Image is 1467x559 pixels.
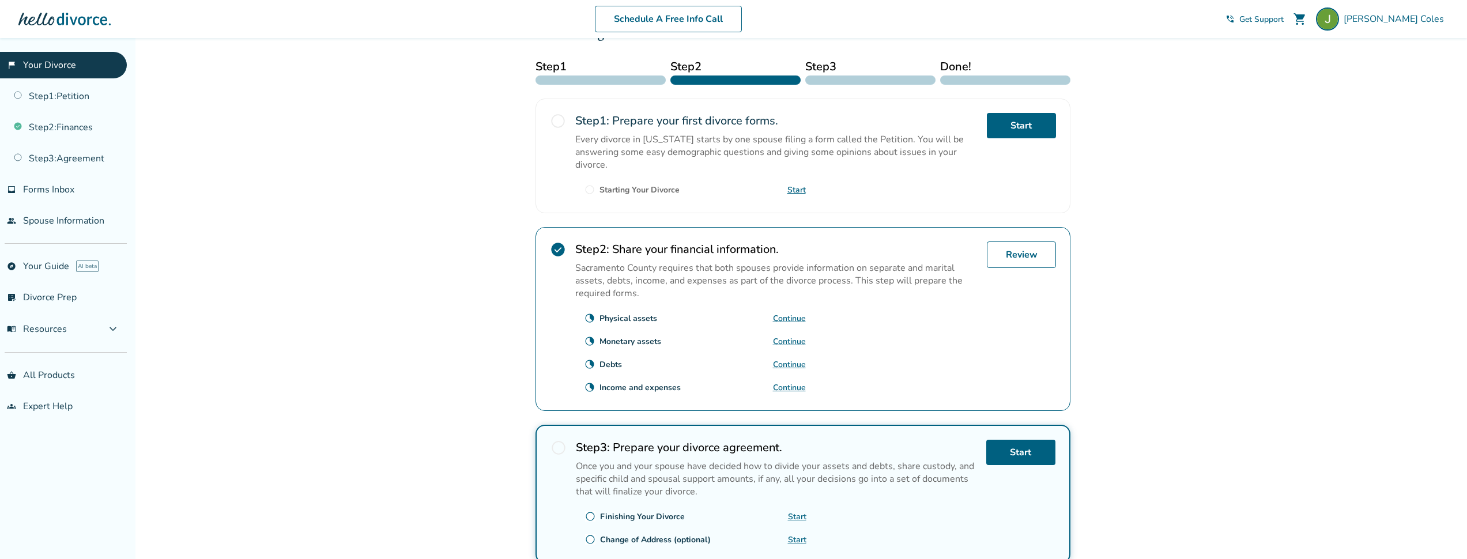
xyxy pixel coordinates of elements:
span: check_circle [550,241,566,258]
span: Forms Inbox [23,183,74,196]
span: groups [7,402,16,411]
h2: Share your financial information. [575,241,978,257]
strong: Step 3 : [576,440,610,455]
span: Get Support [1239,14,1284,25]
span: clock_loader_40 [584,313,595,323]
a: Start [787,184,806,195]
div: Income and expenses [599,382,681,393]
a: Continue [773,382,806,393]
span: list_alt_check [7,293,16,302]
span: Done! [940,58,1070,75]
span: explore [7,262,16,271]
a: Review [987,241,1056,268]
a: Continue [773,336,806,347]
p: Every divorce in [US_STATE] starts by one spouse filing a form called the Petition. You will be a... [575,133,978,171]
span: menu_book [7,324,16,334]
iframe: Chat Widget [1409,504,1467,559]
div: Monetary assets [599,336,661,347]
span: Step 1 [535,58,666,75]
h2: Prepare your divorce agreement. [576,440,977,455]
span: people [7,216,16,225]
span: radio_button_unchecked [584,184,595,195]
a: Continue [773,313,806,324]
a: Start [788,534,806,545]
span: [PERSON_NAME] Coles [1344,13,1449,25]
div: Debts [599,359,622,370]
span: AI beta [76,260,99,272]
a: Schedule A Free Info Call [595,6,742,32]
img: James Coles [1316,7,1339,31]
span: flag_2 [7,61,16,70]
p: Sacramento County requires that both spouses provide information on separate and marital assets, ... [575,262,978,300]
span: expand_more [106,322,120,336]
strong: Step 2 : [575,241,609,257]
strong: Step 1 : [575,113,609,129]
span: shopping_basket [7,371,16,380]
span: radio_button_unchecked [550,113,566,129]
span: Step 2 [670,58,801,75]
span: Resources [7,323,67,335]
span: Step 3 [805,58,936,75]
a: Start [788,511,806,522]
span: clock_loader_40 [584,336,595,346]
div: Change of Address (optional) [600,534,711,545]
span: inbox [7,185,16,194]
h2: Prepare your first divorce forms. [575,113,978,129]
span: radio_button_unchecked [585,511,595,522]
p: Once you and your spouse have decided how to divide your assets and debts, share custody, and spe... [576,460,977,498]
div: Physical assets [599,313,657,324]
span: radio_button_unchecked [550,440,567,456]
span: shopping_cart [1293,12,1307,26]
div: Finishing Your Divorce [600,511,685,522]
span: clock_loader_40 [584,382,595,392]
div: Starting Your Divorce [599,184,680,195]
span: phone_in_talk [1225,14,1235,24]
span: radio_button_unchecked [585,534,595,545]
a: Continue [773,359,806,370]
a: Start [987,113,1056,138]
span: clock_loader_40 [584,359,595,369]
a: phone_in_talkGet Support [1225,14,1284,25]
a: Start [986,440,1055,465]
